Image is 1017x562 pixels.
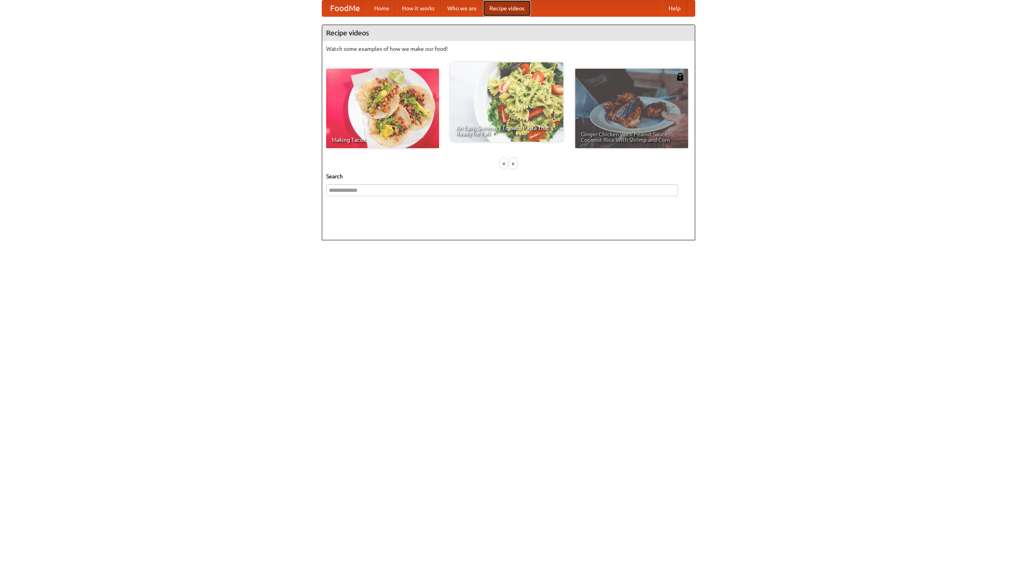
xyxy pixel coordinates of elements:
a: Making Tacos [326,69,439,148]
span: Making Tacos [332,137,433,143]
a: How it works [396,0,441,16]
div: « [500,158,507,168]
div: » [510,158,517,168]
a: Help [662,0,687,16]
span: An Easy, Summery Tomato Pasta That's Ready for Fall [456,125,558,136]
a: FoodMe [322,0,368,16]
img: 483408.png [676,73,684,81]
a: An Easy, Summery Tomato Pasta That's Ready for Fall [450,62,563,142]
p: Watch some examples of how we make our food! [326,45,691,53]
a: Who we are [441,0,483,16]
h5: Search [326,172,691,180]
a: Home [368,0,396,16]
h4: Recipe videos [322,25,695,41]
a: Recipe videos [483,0,531,16]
